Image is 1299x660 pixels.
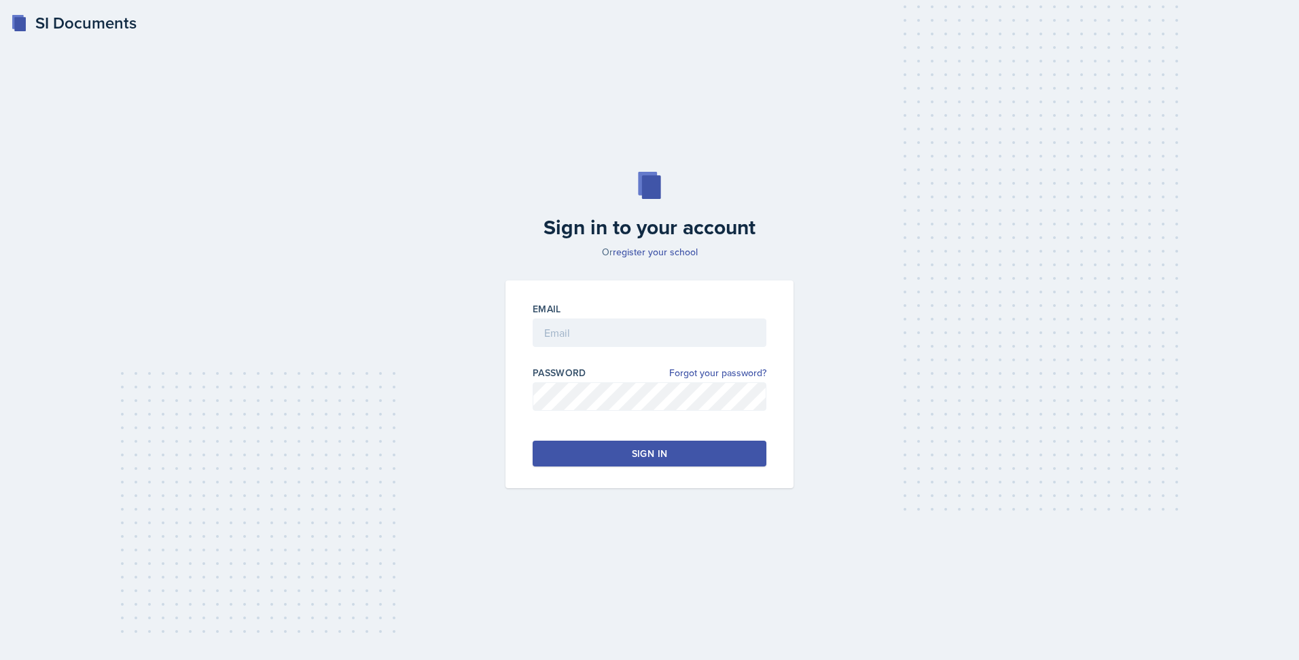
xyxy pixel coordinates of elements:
[11,11,137,35] a: SI Documents
[533,318,766,347] input: Email
[632,447,667,460] div: Sign in
[497,215,802,240] h2: Sign in to your account
[613,245,698,259] a: register your school
[497,245,802,259] p: Or
[669,366,766,380] a: Forgot your password?
[533,441,766,466] button: Sign in
[533,366,586,380] label: Password
[533,302,561,316] label: Email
